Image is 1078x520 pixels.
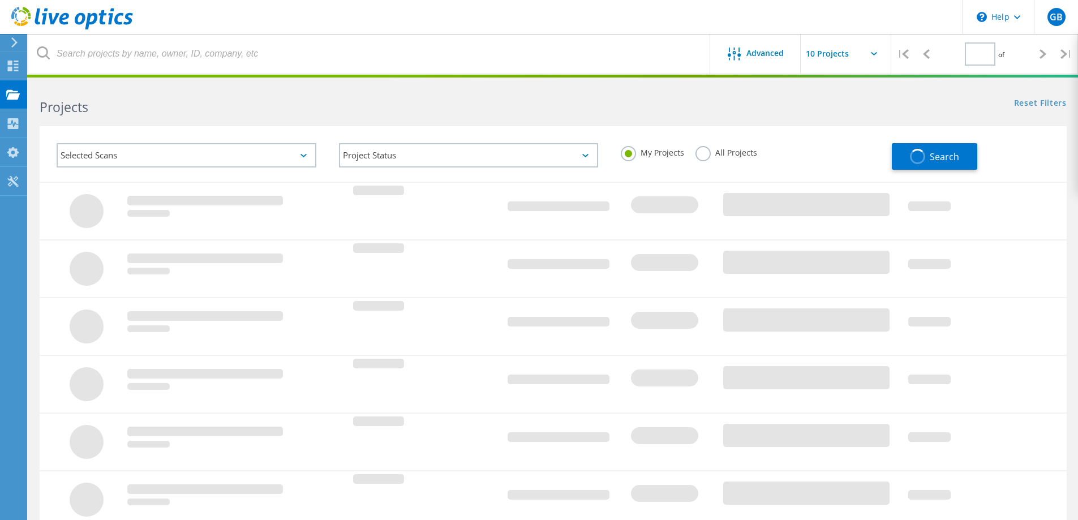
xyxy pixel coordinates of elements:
[998,50,1004,59] span: of
[40,98,88,116] b: Projects
[746,49,784,57] span: Advanced
[11,24,133,32] a: Live Optics Dashboard
[1014,99,1067,109] a: Reset Filters
[891,34,914,74] div: |
[621,146,684,157] label: My Projects
[977,12,987,22] svg: \n
[28,34,711,74] input: Search projects by name, owner, ID, company, etc
[1050,12,1063,22] span: GB
[1055,34,1078,74] div: |
[339,143,599,167] div: Project Status
[930,151,959,163] span: Search
[695,146,757,157] label: All Projects
[892,143,977,170] button: Search
[57,143,316,167] div: Selected Scans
